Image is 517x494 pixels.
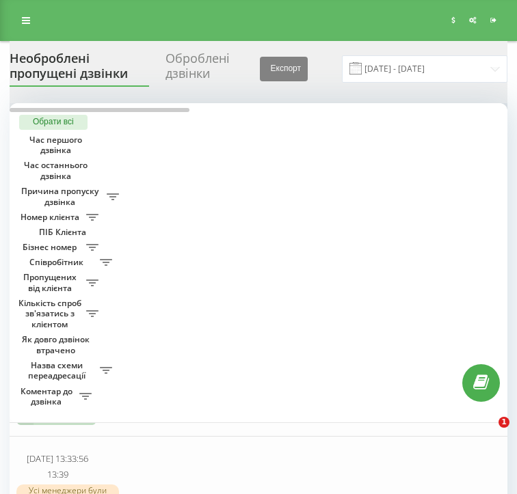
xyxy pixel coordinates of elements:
[260,57,308,81] button: Експорт
[19,115,88,130] button: Обрати всі
[16,360,101,381] span: Назва схеми переадресації
[21,135,94,156] span: Час першого дзвінка
[10,51,149,87] div: Необроблені пропущені дзвінки
[16,212,87,223] span: Номер клієнта
[21,227,107,238] span: ПІБ Клієнта
[16,186,107,207] span: Причина пропуску дзвінка
[16,242,87,253] span: Бізнес номер
[21,334,94,355] span: Як довго дзвінок втрачено
[16,272,87,293] span: Пропущених від клієнта
[16,257,101,268] span: Співробітник
[470,417,503,450] iframe: Intercom live chat
[165,51,243,87] div: Оброблені дзвінки
[16,386,80,407] span: Коментар до дзвінка
[499,417,509,428] span: 1
[21,160,94,181] span: Час останнього дзвінка
[10,467,105,482] td: 13:39
[16,298,87,330] span: Кількість спроб зв'язатись з клієнтом
[10,450,105,466] td: [DATE] 13:33:56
